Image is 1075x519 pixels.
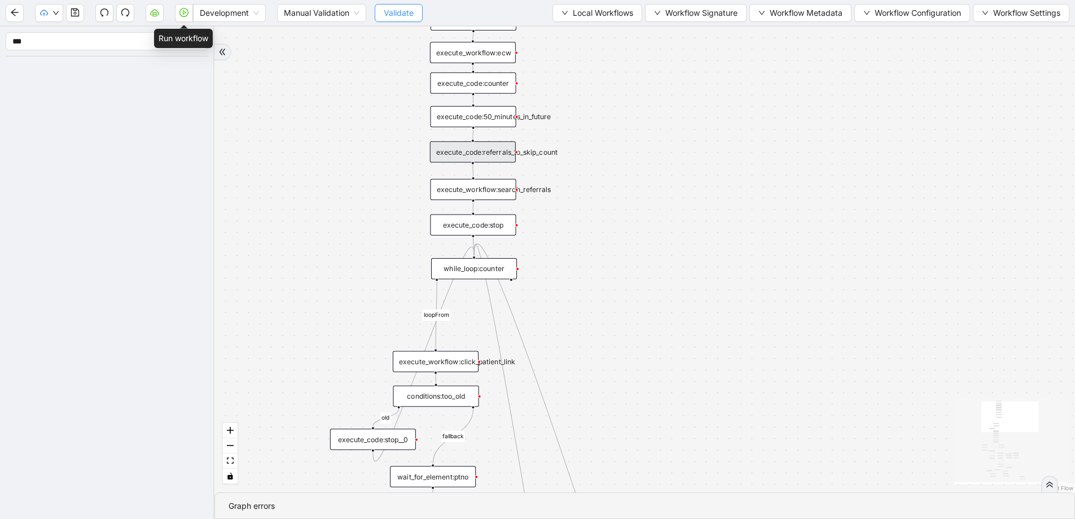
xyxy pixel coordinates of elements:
span: Manual Validation [284,5,359,21]
span: cloud-upload [40,9,48,17]
g: Edge from conditions:too_old to execute_code:stop__0 [373,409,399,426]
div: trigger [431,9,516,30]
div: while_loop:counter [431,258,517,280]
span: redo [121,8,130,17]
div: execute_code:stop__0 [330,429,416,450]
span: Development [200,5,259,21]
button: fit view [223,453,238,469]
span: Workflow Metadata [770,7,843,19]
button: downWorkflow Configuration [854,4,970,22]
div: execute_code:50_minutes_in_future [430,106,516,128]
div: while_loop:counterplus-circle [431,258,517,280]
div: Run workflow [154,29,213,48]
a: React Flow attribution [1044,485,1073,491]
span: down [52,10,59,16]
span: cloud-server [150,8,159,17]
div: wait_for_element:ptno [390,466,476,487]
g: Edge from execute_code:stop to while_loop:counter [473,238,474,256]
button: Validate [375,4,423,22]
button: toggle interactivity [223,469,238,484]
div: execute_workflow:click_patient_link [393,351,479,372]
span: undo [100,8,109,17]
g: Edge from while_loop:counter to execute_workflow:click_patient_link [423,282,450,349]
span: down [561,10,568,16]
button: redo [116,4,134,22]
div: conditions:too_old [393,386,479,407]
button: undo [95,4,113,22]
button: cloud-uploaddown [35,4,63,22]
button: play-circle [175,4,193,22]
span: double-right [1046,481,1054,489]
div: Graph errors [229,500,1061,512]
div: execute_code:stop [430,215,516,236]
span: Local Workflows [573,7,633,19]
span: Validate [384,7,414,19]
span: Workflow Signature [665,7,738,19]
div: execute_code:counter [430,72,516,94]
div: execute_workflow:ecw [430,42,516,63]
button: cloud-server [146,4,164,22]
div: execute_workflow:search_referrals [430,179,516,200]
span: arrow-left [10,8,19,17]
span: double-right [218,48,226,56]
button: downWorkflow Settings [973,4,1069,22]
button: downWorkflow Signature [645,4,747,22]
button: arrow-left [6,4,24,22]
button: downLocal Workflows [552,4,642,22]
div: execute_code:referrals_to_skip_count [430,141,516,163]
g: Edge from conditions:too_old to wait_for_element:ptno [433,409,473,464]
span: Workflow Configuration [875,7,961,19]
button: save [66,4,84,22]
span: Workflow Settings [993,7,1060,19]
span: save [71,8,80,17]
span: play-circle [179,8,188,17]
button: downWorkflow Metadata [749,4,852,22]
span: down [982,10,989,16]
span: down [758,10,765,16]
button: zoom out [223,438,238,453]
span: down [654,10,661,16]
button: zoom in [223,423,238,438]
span: plus-circle [504,288,518,302]
g: Edge from execute_code:stop__0 to while_loop:counter [373,247,474,461]
span: down [863,10,870,16]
